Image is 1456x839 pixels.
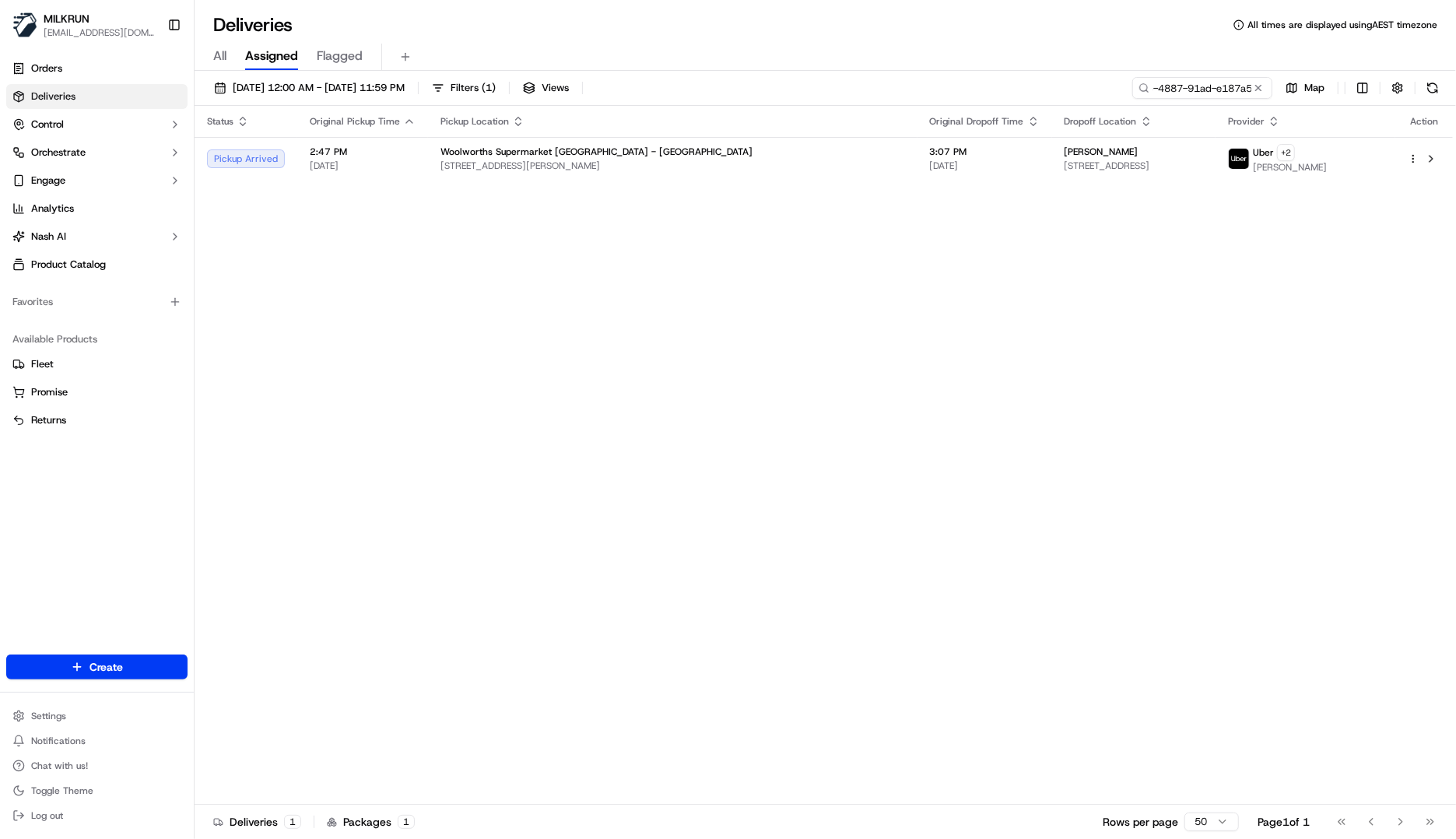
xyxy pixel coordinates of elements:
button: Filters(1) [425,77,503,99]
button: Settings [6,705,188,727]
span: Nash AI [31,230,66,244]
span: Original Pickup Time [310,115,400,128]
span: Orchestrate [31,146,86,160]
span: All times are displayed using AEST timezone [1247,19,1437,31]
button: [DATE] 12:00 AM - [DATE] 11:59 PM [207,77,412,99]
a: Promise [12,385,181,399]
span: Engage [31,174,65,188]
span: Views [542,81,569,95]
button: Create [6,655,188,679]
a: Returns [12,413,181,427]
button: +2 [1277,144,1295,161]
div: 1 [398,815,415,829]
span: Uber [1253,146,1274,159]
span: Control [31,118,64,132]
button: Toggle Theme [6,780,188,802]
span: [DATE] [310,160,416,172]
span: Dropoff Location [1065,115,1137,128]
span: 2:47 PM [310,146,416,158]
p: Rows per page [1103,814,1178,830]
span: Settings [31,710,66,722]
span: Chat with us! [31,760,88,772]
div: Page 1 of 1 [1258,814,1310,830]
span: Filters [451,81,496,95]
span: Toggle Theme [31,785,93,797]
span: Log out [31,809,63,822]
span: Promise [31,385,68,399]
span: Woolworths Supermarket [GEOGRAPHIC_DATA] - [GEOGRAPHIC_DATA] [440,146,753,158]
div: Available Products [6,327,188,352]
a: Product Catalog [6,252,188,277]
div: Packages [327,814,415,830]
span: Returns [31,413,66,427]
span: Orders [31,61,62,75]
span: [DATE] 12:00 AM - [DATE] 11:59 PM [233,81,405,95]
img: uber-new-logo.jpeg [1229,149,1249,169]
a: Fleet [12,357,181,371]
button: Map [1279,77,1331,99]
span: All [213,47,226,65]
span: Fleet [31,357,54,371]
a: Analytics [6,196,188,221]
button: Engage [6,168,188,193]
span: Pickup Location [440,115,509,128]
button: Refresh [1422,77,1444,99]
span: Map [1304,81,1324,95]
span: Analytics [31,202,74,216]
button: Nash AI [6,224,188,249]
button: Views [516,77,576,99]
span: Status [207,115,233,128]
div: 1 [284,815,301,829]
div: Deliveries [213,814,301,830]
div: Action [1408,115,1440,128]
button: Promise [6,380,188,405]
button: MILKRUN [44,11,89,26]
span: Notifications [31,735,86,747]
button: Notifications [6,730,188,752]
div: Favorites [6,290,188,314]
span: Deliveries [31,90,75,104]
button: Orchestrate [6,140,188,165]
button: Control [6,112,188,137]
span: Original Dropoff Time [930,115,1024,128]
a: Orders [6,56,188,81]
button: [EMAIL_ADDRESS][DOMAIN_NAME] [44,26,155,39]
span: Flagged [317,47,363,65]
span: [PERSON_NAME] [1065,146,1138,158]
h1: Deliveries [213,12,293,37]
img: MILKRUN [12,12,37,37]
span: Create [89,659,123,675]
span: [STREET_ADDRESS][PERSON_NAME] [440,160,905,172]
button: Chat with us! [6,755,188,777]
button: Fleet [6,352,188,377]
span: ( 1 ) [482,81,496,95]
span: [DATE] [930,160,1040,172]
span: Assigned [245,47,298,65]
span: [STREET_ADDRESS] [1065,160,1204,172]
span: Provider [1228,115,1265,128]
a: Deliveries [6,84,188,109]
button: Returns [6,408,188,433]
input: Type to search [1132,77,1272,99]
span: [PERSON_NAME] [1253,161,1327,174]
span: Product Catalog [31,258,106,272]
button: Log out [6,805,188,827]
span: 3:07 PM [930,146,1040,158]
button: MILKRUNMILKRUN[EMAIL_ADDRESS][DOMAIN_NAME] [6,6,161,44]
